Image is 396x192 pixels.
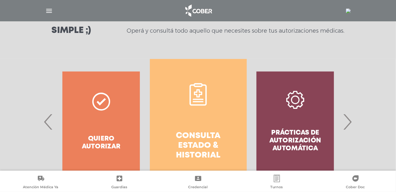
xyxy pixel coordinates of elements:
span: Next [341,105,354,139]
a: Atención Médica Ya [1,175,80,191]
a: Guardias [80,175,159,191]
p: Operá y consultá todo aquello que necesites sobre tus autorizaciones médicas. [127,27,345,35]
h4: Consulta estado & historial [161,131,235,161]
a: Cober Doc [316,175,395,191]
img: Cober_menu-lines-white.svg [45,7,53,15]
span: Previous [43,105,55,139]
span: Credencial [188,185,208,190]
a: Credencial [159,175,237,191]
span: Atención Médica Ya [23,185,58,190]
span: Turnos [271,185,283,190]
img: logo_cober_home-white.png [182,3,215,18]
h3: Simple ;) [51,26,91,35]
a: Consulta estado & historial [150,59,247,184]
img: 778 [346,8,351,13]
a: Turnos [237,175,316,191]
span: Guardias [111,185,127,190]
span: Cober Doc [346,185,365,190]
